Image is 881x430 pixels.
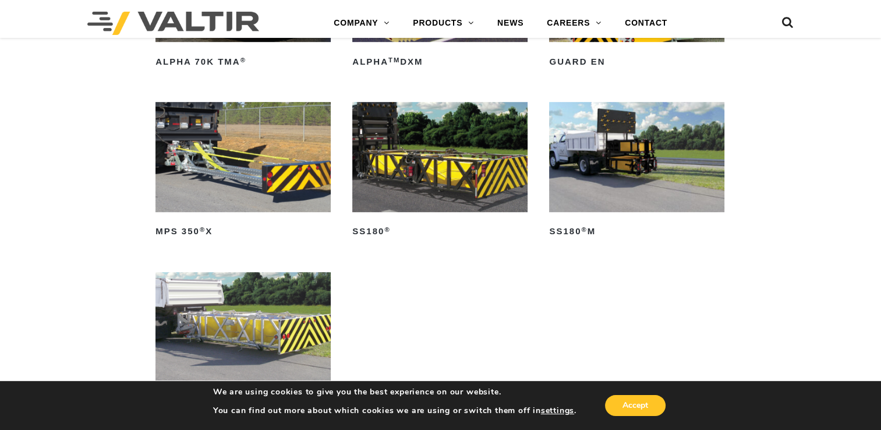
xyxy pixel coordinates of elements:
h2: GUARD EN [549,52,724,71]
p: You can find out more about which cookies we are using or switch them off in . [213,406,576,416]
a: COMPANY [322,12,401,35]
sup: ® [240,57,246,64]
sup: ® [581,226,587,233]
a: NEWS [486,12,535,35]
sup: TM [388,57,400,64]
a: PRODUCTS [401,12,486,35]
p: We are using cookies to give you the best experience on our website. [213,387,576,397]
a: SS180® [352,102,528,241]
h2: SS180 M [549,223,724,241]
sup: ® [200,226,206,233]
h2: SS180 [352,223,528,241]
a: CONTACT [613,12,679,35]
h2: MPS 350 X [155,223,331,241]
h2: ALPHA DXM [352,52,528,71]
h2: ALPHA 70K TMA [155,52,331,71]
sup: ® [384,226,390,233]
a: SS180®M [549,102,724,241]
button: Accept [605,395,666,416]
a: MPS 350®X [155,102,331,241]
a: SS90™HD [155,272,331,411]
button: settings [541,406,574,416]
img: Valtir [87,12,259,35]
a: CAREERS [535,12,613,35]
